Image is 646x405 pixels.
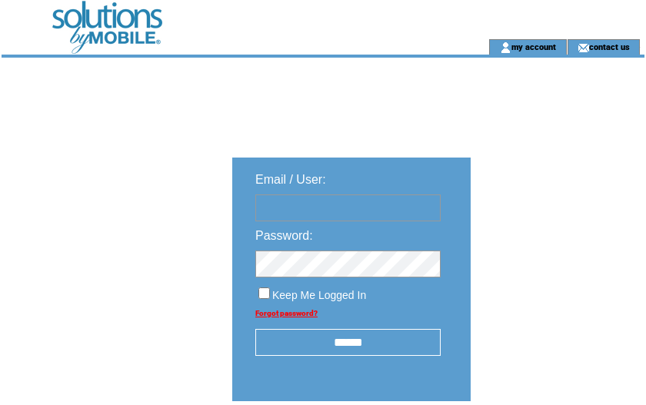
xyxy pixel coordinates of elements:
[500,41,511,54] img: account_icon.gif;jsessionid=E8AD83291BFCF0DA9866DE5F06BAD598
[589,41,630,51] a: contact us
[511,41,556,51] a: my account
[255,229,313,242] span: Password:
[255,309,318,317] a: Forgot password?
[578,41,589,54] img: contact_us_icon.gif;jsessionid=E8AD83291BFCF0DA9866DE5F06BAD598
[255,173,326,186] span: Email / User:
[272,289,366,301] span: Keep Me Logged In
